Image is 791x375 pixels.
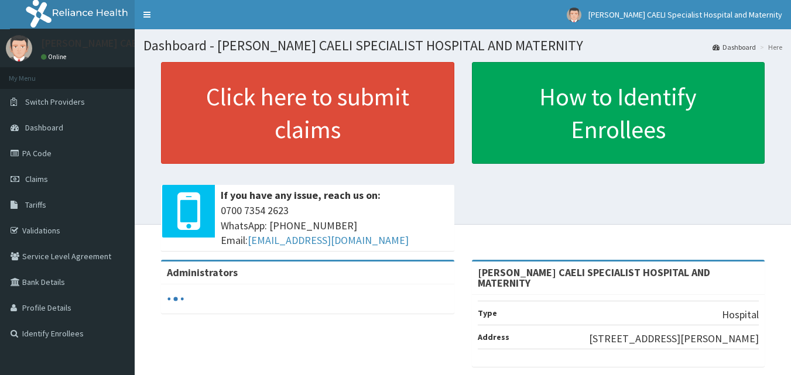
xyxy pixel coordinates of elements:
[161,62,454,164] a: Click here to submit claims
[589,331,759,346] p: [STREET_ADDRESS][PERSON_NAME]
[143,38,782,53] h1: Dashboard - [PERSON_NAME] CAELI SPECIALIST HOSPITAL AND MATERNITY
[41,53,69,61] a: Online
[221,188,381,202] b: If you have any issue, reach us on:
[25,174,48,184] span: Claims
[472,62,765,164] a: How to Identify Enrollees
[478,332,509,342] b: Address
[167,266,238,279] b: Administrators
[248,233,409,247] a: [EMAIL_ADDRESS][DOMAIN_NAME]
[713,42,756,52] a: Dashboard
[588,9,782,20] span: [PERSON_NAME] CAELI Specialist Hospital and Maternity
[25,199,46,210] span: Tariffs
[567,8,581,22] img: User Image
[41,38,300,49] p: [PERSON_NAME] CAELI Specialist Hospital and Maternity
[722,307,759,322] p: Hospital
[25,122,63,133] span: Dashboard
[25,97,85,107] span: Switch Providers
[221,203,448,248] span: 0700 7354 2623 WhatsApp: [PHONE_NUMBER] Email:
[167,290,184,308] svg: audio-loading
[757,42,782,52] li: Here
[6,35,32,61] img: User Image
[478,308,497,318] b: Type
[478,266,710,290] strong: [PERSON_NAME] CAELI SPECIALIST HOSPITAL AND MATERNITY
